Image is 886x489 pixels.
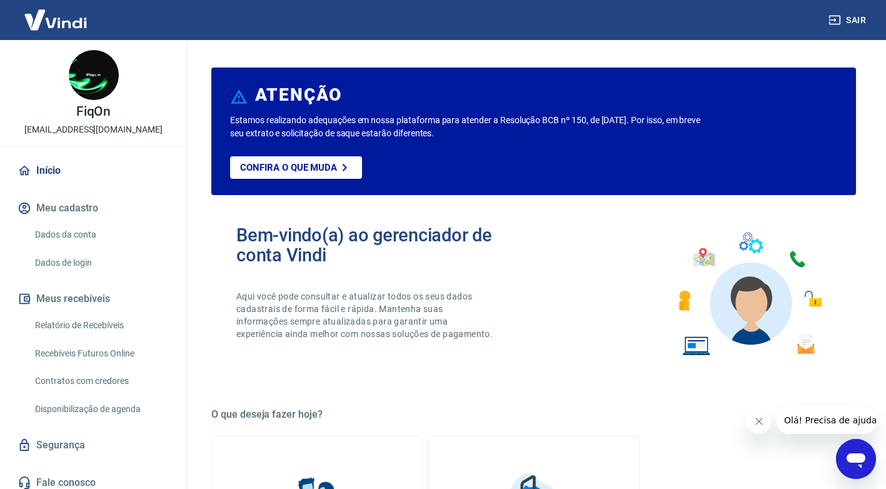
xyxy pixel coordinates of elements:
[15,285,172,313] button: Meus recebíveis
[30,341,172,366] a: Recebíveis Futuros Online
[15,194,172,222] button: Meu cadastro
[826,9,871,32] button: Sair
[667,225,831,363] img: Imagem de um avatar masculino com diversos icones exemplificando as funcionalidades do gerenciado...
[15,431,172,459] a: Segurança
[30,250,172,276] a: Dados de login
[76,105,111,118] p: FiqOn
[747,409,772,434] iframe: Fechar mensagem
[30,368,172,394] a: Contratos com credores
[24,123,163,136] p: [EMAIL_ADDRESS][DOMAIN_NAME]
[30,313,172,338] a: Relatório de Recebíveis
[30,396,172,422] a: Disponibilização de agenda
[15,157,172,184] a: Início
[8,9,105,19] span: Olá! Precisa de ajuda?
[15,1,96,39] img: Vindi
[211,408,856,421] h5: O que deseja fazer hoje?
[777,406,876,434] iframe: Mensagem da empresa
[30,222,172,248] a: Dados da conta
[240,162,337,173] p: Confira o que muda
[230,114,716,140] p: Estamos realizando adequações em nossa plataforma para atender a Resolução BCB nº 150, de [DATE]....
[230,156,362,179] a: Confira o que muda
[69,50,119,100] img: ab0074d8-9ab8-4ee9-8770-ffd232dc6192.jpeg
[236,290,495,340] p: Aqui você pode consultar e atualizar todos os seus dados cadastrais de forma fácil e rápida. Mant...
[236,225,534,265] h2: Bem-vindo(a) ao gerenciador de conta Vindi
[255,89,342,101] h6: ATENÇÃO
[836,439,876,479] iframe: Botão para abrir a janela de mensagens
